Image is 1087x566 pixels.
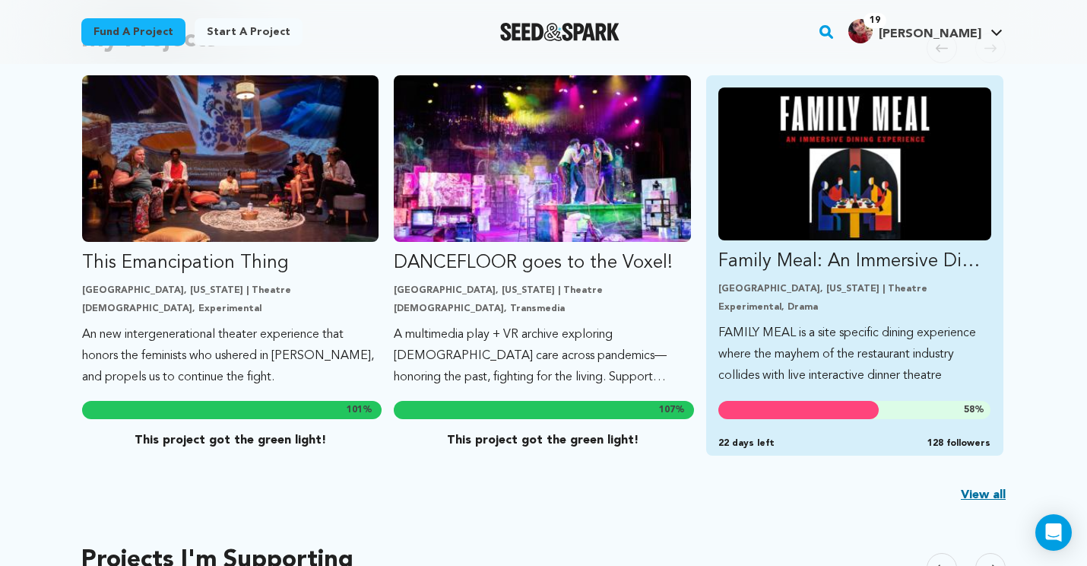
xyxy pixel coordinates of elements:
[1035,514,1072,551] div: Open Intercom Messenger
[845,16,1006,43] a: Siobhan O.'s Profile
[394,324,691,388] p: A multimedia play + VR archive exploring [DEMOGRAPHIC_DATA] care across pandemics—honoring the pa...
[845,16,1006,48] span: Siobhan O.'s Profile
[394,75,691,388] a: Fund DANCEFLOOR goes to the Voxel!
[347,404,372,416] span: %
[82,431,379,450] p: This project got the green light!
[195,18,303,46] a: Start a project
[394,251,691,275] p: DANCEFLOOR goes to the Voxel!
[718,323,991,386] p: FAMILY MEAL is a site specific dining experience where the mayhem of the restaurant industry coll...
[659,404,685,416] span: %
[718,437,775,450] span: 22 days left
[961,486,1006,504] a: View all
[718,301,991,313] p: Experimental, Drama
[394,303,691,315] p: [DEMOGRAPHIC_DATA], Transmedia
[500,23,620,41] img: Seed&Spark Logo Dark Mode
[82,324,379,388] p: An new intergenerational theater experience that honors the feminists who ushered in [PERSON_NAME...
[659,405,675,415] span: 107
[347,405,363,415] span: 101
[964,405,974,415] span: 58
[718,250,991,274] p: Family Meal: An Immersive Dining Experience
[718,283,991,295] p: [GEOGRAPHIC_DATA], [US_STATE] | Theatre
[82,303,379,315] p: [DEMOGRAPHIC_DATA], Experimental
[848,19,873,43] img: 9c064c1b743f605b.jpg
[864,13,886,28] span: 19
[879,28,981,40] span: [PERSON_NAME]
[82,75,379,388] a: Fund This Emancipation Thing
[718,87,991,386] a: Fund Family Meal: An Immersive Dining Experience
[81,18,185,46] a: Fund a project
[82,251,379,275] p: This Emancipation Thing
[394,431,691,450] p: This project got the green light!
[82,285,379,297] p: [GEOGRAPHIC_DATA], [US_STATE] | Theatre
[927,437,990,450] span: 128 followers
[848,19,981,43] div: Siobhan O.'s Profile
[500,23,620,41] a: Seed&Spark Homepage
[964,404,984,416] span: %
[394,285,691,297] p: [GEOGRAPHIC_DATA], [US_STATE] | Theatre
